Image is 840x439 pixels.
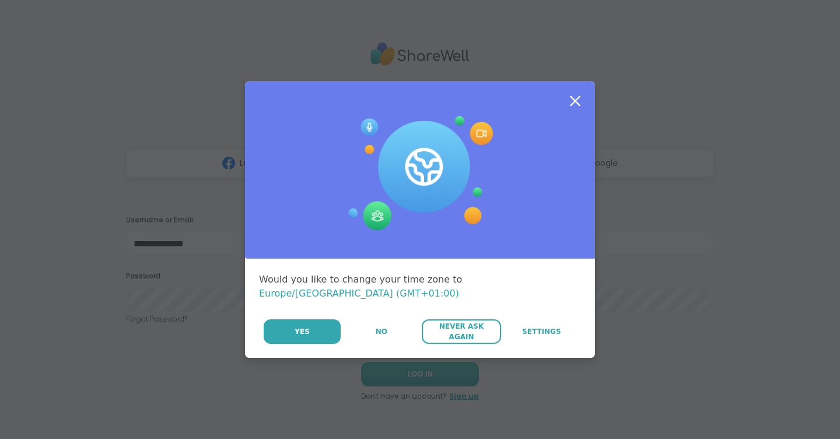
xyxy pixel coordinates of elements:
button: Never Ask Again [422,319,501,344]
a: Settings [502,319,581,344]
span: Europe/[GEOGRAPHIC_DATA] (GMT+01:00) [259,288,459,299]
div: Would you like to change your time zone to [259,273,581,301]
button: No [342,319,421,344]
span: Never Ask Again [428,321,495,342]
button: Yes [264,319,341,344]
span: No [376,326,387,337]
span: Settings [522,326,561,337]
span: Yes [295,326,310,337]
img: Session Experience [347,116,493,231]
